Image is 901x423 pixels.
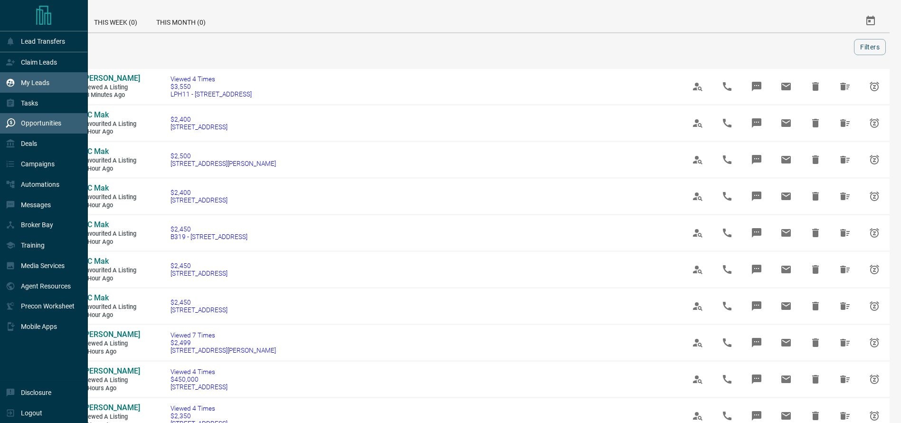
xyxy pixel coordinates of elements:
span: Message [745,112,768,135]
span: SC Mak [83,110,109,119]
span: Call [716,148,739,171]
span: 1 hour ago [83,128,140,136]
span: Hide All from Russ Zurachenko [834,331,856,354]
span: Call [716,185,739,208]
span: B319 - [STREET_ADDRESS] [171,233,247,240]
span: View Profile [686,221,709,244]
span: SC Mak [83,220,109,229]
span: $450,000 [171,375,228,383]
span: Email [775,221,797,244]
div: This Month (0) [147,10,215,32]
span: Hide All from Russ Zurachenko [834,368,856,391]
span: Email [775,295,797,317]
span: [STREET_ADDRESS][PERSON_NAME] [171,160,276,167]
span: Email [775,185,797,208]
span: Call [716,331,739,354]
span: [STREET_ADDRESS] [171,196,228,204]
a: Viewed 7 Times$2,499[STREET_ADDRESS][PERSON_NAME] [171,331,276,354]
span: Message [745,331,768,354]
span: Call [716,112,739,135]
span: Email [775,112,797,135]
span: Email [775,368,797,391]
span: Snooze [863,75,886,98]
span: [STREET_ADDRESS][PERSON_NAME] [171,346,276,354]
span: [STREET_ADDRESS] [171,383,228,391]
span: Call [716,295,739,317]
span: Favourited a Listing [83,193,140,202]
span: View Profile [686,185,709,208]
span: Viewed 7 Times [171,331,276,339]
span: Favourited a Listing [83,230,140,238]
span: Viewed 4 Times [171,75,252,83]
span: [PERSON_NAME] [83,74,140,83]
span: Hide [804,112,827,135]
a: $2,400[STREET_ADDRESS] [171,115,228,131]
a: SC Mak [83,257,140,267]
span: Call [716,258,739,281]
span: $2,450 [171,262,228,269]
a: [PERSON_NAME] [83,366,140,376]
span: Hide All from SC Mak [834,258,856,281]
span: Viewed a Listing [83,84,140,92]
span: 53 minutes ago [83,91,140,99]
a: SC Mak [83,183,140,193]
span: SC Mak [83,183,109,192]
a: [PERSON_NAME] [83,74,140,84]
span: $2,400 [171,115,228,123]
span: Call [716,368,739,391]
span: Favourited a Listing [83,120,140,128]
span: 4 hours ago [83,385,140,393]
span: SC Mak [83,257,109,266]
span: $2,499 [171,339,276,346]
span: [PERSON_NAME] [83,403,140,412]
span: Email [775,258,797,281]
span: Viewed a Listing [83,413,140,421]
a: [PERSON_NAME] [83,330,140,340]
span: SC Mak [83,147,109,156]
span: Snooze [863,148,886,171]
span: Hide All from SC Mak [834,221,856,244]
span: Email [775,75,797,98]
span: Snooze [863,258,886,281]
a: Viewed 4 Times$3,550LPH11 - [STREET_ADDRESS] [171,75,252,98]
span: Favourited a Listing [83,157,140,165]
a: SC Mak [83,293,140,303]
span: View Profile [686,331,709,354]
span: View Profile [686,368,709,391]
span: Snooze [863,112,886,135]
span: Viewed a Listing [83,376,140,385]
span: Hide [804,295,827,317]
span: LPH11 - [STREET_ADDRESS] [171,90,252,98]
span: Call [716,221,739,244]
span: Hide [804,148,827,171]
span: Message [745,185,768,208]
span: Message [745,258,768,281]
span: Email [775,148,797,171]
span: SC Mak [83,293,109,302]
button: Filters [854,39,886,55]
span: Viewed 4 Times [171,404,228,412]
span: Snooze [863,331,886,354]
span: Hide All from SC Mak [834,148,856,171]
span: Hide [804,185,827,208]
span: $2,400 [171,189,228,196]
span: Message [745,368,768,391]
a: Viewed 4 Times$450,000[STREET_ADDRESS] [171,368,228,391]
span: View Profile [686,148,709,171]
span: Message [745,221,768,244]
span: 1 hour ago [83,238,140,246]
a: $2,450B319 - [STREET_ADDRESS] [171,225,247,240]
span: Email [775,331,797,354]
span: Message [745,148,768,171]
span: 1 hour ago [83,311,140,319]
span: View Profile [686,75,709,98]
span: View Profile [686,295,709,317]
span: Hide [804,258,827,281]
span: $2,350 [171,412,228,420]
a: SC Mak [83,220,140,230]
span: Hide [804,368,827,391]
a: $2,400[STREET_ADDRESS] [171,189,228,204]
a: [PERSON_NAME] [83,403,140,413]
span: [STREET_ADDRESS] [171,306,228,314]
